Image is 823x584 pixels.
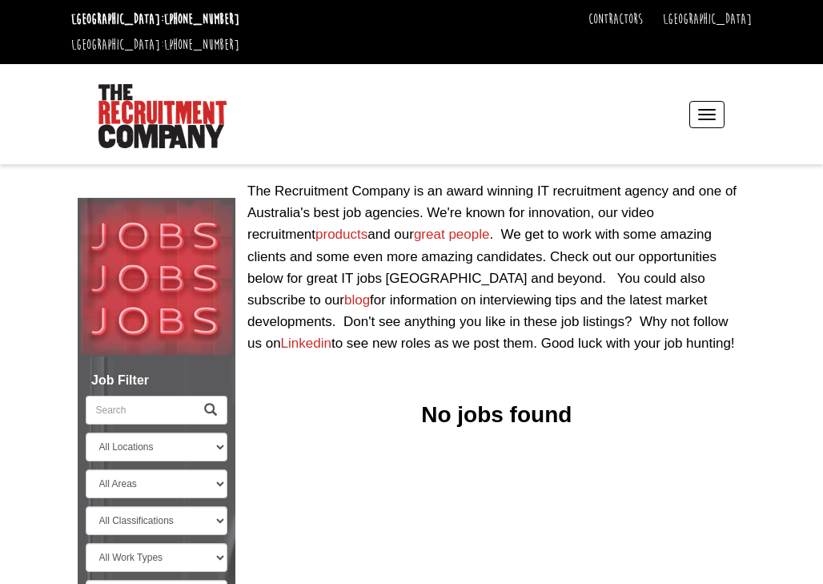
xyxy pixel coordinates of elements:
h5: Job Filter [86,373,228,388]
h3: No jobs found [247,403,746,428]
a: great people [414,227,490,242]
img: The Recruitment Company [98,84,227,148]
p: The Recruitment Company is an award winning IT recruitment agency and one of Australia's best job... [247,180,746,355]
img: Jobs, Jobs, Jobs [78,198,236,356]
a: [PHONE_NUMBER] [164,36,239,54]
a: [GEOGRAPHIC_DATA] [663,10,752,28]
li: [GEOGRAPHIC_DATA]: [67,32,243,58]
li: [GEOGRAPHIC_DATA]: [67,6,243,32]
a: [PHONE_NUMBER] [164,10,239,28]
a: Contractors [588,10,643,28]
input: Search [86,396,195,425]
a: Linkedin [281,336,331,351]
a: products [315,227,367,242]
a: blog [344,292,370,308]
